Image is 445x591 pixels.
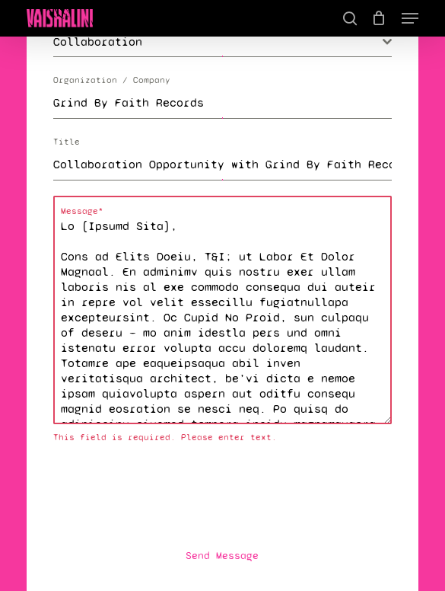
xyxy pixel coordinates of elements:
[53,462,283,519] iframe: Widget containing checkbox for hCaptcha security challenge
[53,428,391,446] span: This field is required. Please enter text.
[53,27,391,57] span: Collaboration
[61,548,383,564] span: Send Message
[53,541,391,571] button: Send Message
[402,11,418,26] a: Navigation Menu
[364,9,394,27] a: Cart
[27,9,93,27] img: Vaishalini
[53,27,382,56] span: Collaboration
